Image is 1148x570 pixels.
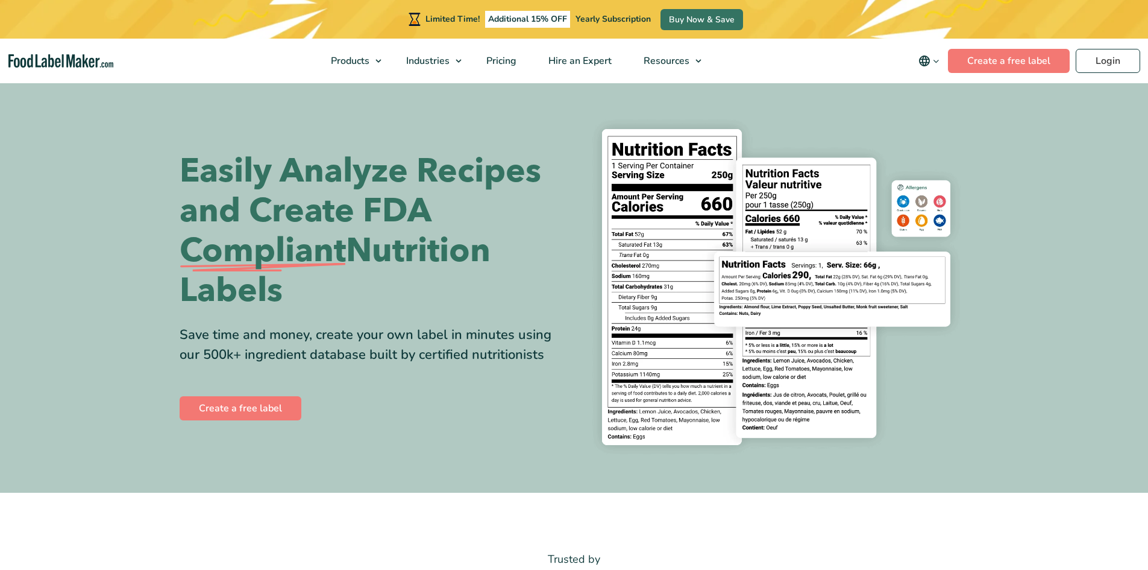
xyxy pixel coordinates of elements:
a: Pricing [471,39,530,83]
span: Resources [640,54,691,68]
span: Products [327,54,371,68]
span: Additional 15% OFF [485,11,570,28]
p: Trusted by [180,551,969,568]
h1: Easily Analyze Recipes and Create FDA Nutrition Labels [180,151,565,311]
span: Hire an Expert [545,54,613,68]
a: Industries [391,39,468,83]
span: Industries [403,54,451,68]
a: Buy Now & Save [660,9,743,30]
a: Create a free label [180,396,301,420]
a: Hire an Expert [533,39,625,83]
a: Resources [628,39,707,83]
a: Create a free label [948,49,1070,73]
span: Pricing [483,54,518,68]
span: Yearly Subscription [576,13,651,25]
span: Limited Time! [425,13,480,25]
span: Compliant [180,231,346,271]
a: Login [1076,49,1140,73]
a: Products [315,39,387,83]
div: Save time and money, create your own label in minutes using our 500k+ ingredient database built b... [180,325,565,365]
